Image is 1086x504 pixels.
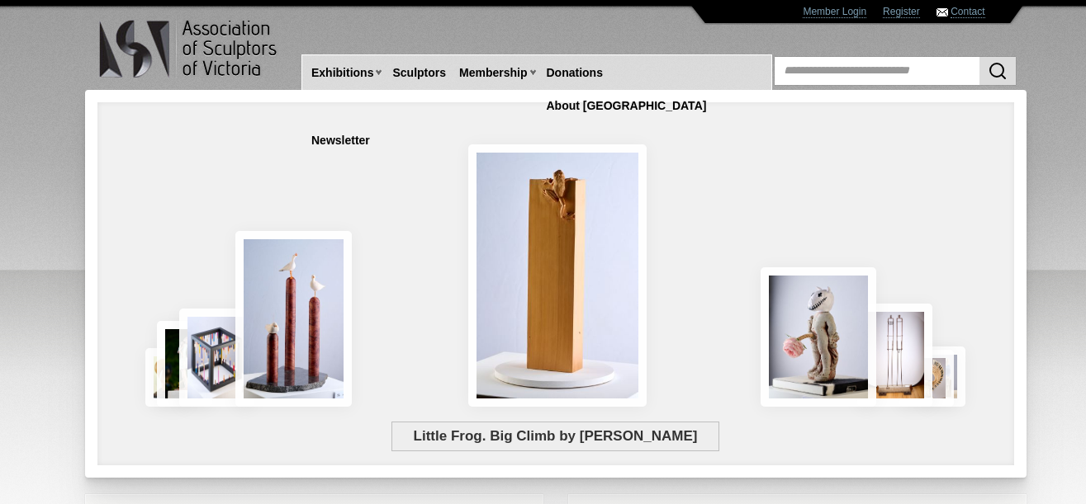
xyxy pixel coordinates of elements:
img: Little Frog. Big Climb [468,144,647,407]
a: Donations [540,58,609,88]
a: Membership [453,58,534,88]
a: Exhibitions [305,58,380,88]
img: Search [988,61,1008,81]
a: Member Login [803,6,866,18]
img: Rising Tides [235,231,353,407]
img: Waiting together for the Home coming [922,346,965,407]
a: Newsletter [305,125,377,156]
img: logo.png [98,16,280,82]
span: Little Frog. Big Climb by [PERSON_NAME] [391,422,719,451]
a: Contact [951,6,984,18]
img: Contact ASV [937,8,948,16]
a: Register [883,6,920,18]
a: About [GEOGRAPHIC_DATA] [540,91,714,121]
img: Swingers [857,304,932,407]
img: Let There Be Light [761,267,877,407]
a: Sculptors [386,58,453,88]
